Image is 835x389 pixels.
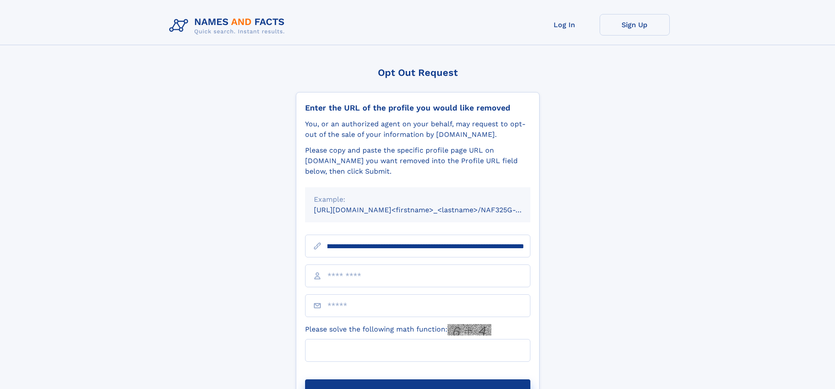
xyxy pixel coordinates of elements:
[529,14,600,36] a: Log In
[305,145,530,177] div: Please copy and paste the specific profile page URL on [DOMAIN_NAME] you want removed into the Pr...
[166,14,292,38] img: Logo Names and Facts
[305,119,530,140] div: You, or an authorized agent on your behalf, may request to opt-out of the sale of your informatio...
[314,194,522,205] div: Example:
[305,324,491,335] label: Please solve the following math function:
[314,206,547,214] small: [URL][DOMAIN_NAME]<firstname>_<lastname>/NAF325G-xxxxxxxx
[600,14,670,36] a: Sign Up
[305,103,530,113] div: Enter the URL of the profile you would like removed
[296,67,540,78] div: Opt Out Request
